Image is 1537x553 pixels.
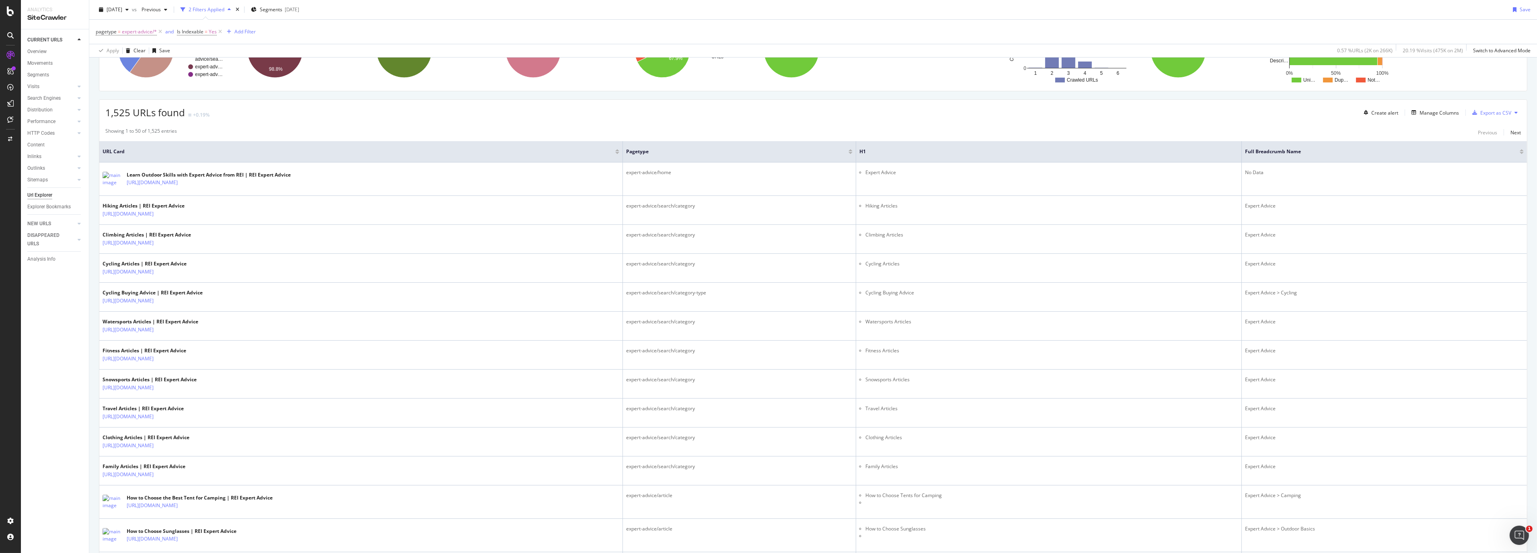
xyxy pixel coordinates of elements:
[188,114,191,116] img: Equal
[260,6,282,13] span: Segments
[865,492,1238,499] li: How to Choose Tents for Camping
[1510,3,1531,16] button: Save
[1368,77,1380,83] text: Not…
[1245,525,1524,532] div: Expert Advice > Outdoor Basics
[127,535,178,543] a: [URL][DOMAIN_NAME]
[1245,434,1524,441] div: Expert Advice
[1478,129,1497,136] div: Previous
[177,3,234,16] button: 2 Filters Applied
[1408,108,1459,117] button: Manage Columns
[27,13,82,23] div: SiteCrawler
[27,164,75,173] a: Outlinks
[1270,58,1288,64] text: Descri…
[138,3,171,16] button: Previous
[1480,109,1511,116] div: Export as CSV
[865,434,1238,441] li: Clothing Articles
[27,141,83,149] a: Content
[189,6,224,13] div: 2 Filters Applied
[1009,30,1015,61] text: Crawled URLs
[96,3,132,16] button: [DATE]
[1510,129,1521,136] div: Next
[859,148,1226,155] span: H1
[105,106,185,119] span: 1,525 URLs found
[103,376,197,383] div: Snowsports Articles | REI Expert Advice
[103,148,613,155] span: URL Card
[96,28,117,35] span: pagetype
[134,47,146,54] div: Clear
[27,176,48,184] div: Sitemaps
[1510,526,1529,545] iframe: Intercom live chat
[27,47,83,56] a: Overview
[27,6,82,13] div: Analytics
[103,528,123,543] img: main image
[626,347,853,354] div: expert-advice/search/category
[195,72,223,77] text: expert-adv…
[1403,47,1463,54] div: 20.19 % Visits ( 475K on 2M )
[132,6,138,13] span: vs
[1469,106,1511,119] button: Export as CSV
[1335,77,1348,83] text: Dup…
[27,152,75,161] a: Inlinks
[103,442,154,450] a: [URL][DOMAIN_NAME]
[107,6,122,13] span: 2025 Sep. 10th
[205,28,208,35] span: =
[1138,15,1262,85] div: A chart.
[1245,463,1524,470] div: Expert Advice
[27,36,62,44] div: CURRENT URLS
[27,176,75,184] a: Sitemaps
[27,59,83,68] a: Movements
[1420,109,1459,116] div: Manage Columns
[622,15,746,85] div: A chart.
[1067,70,1070,76] text: 3
[27,129,55,138] div: HTTP Codes
[27,106,75,114] a: Distribution
[1510,127,1521,137] button: Next
[27,82,39,91] div: Visits
[177,28,203,35] span: Is Indexable
[626,260,853,267] div: expert-advice/search/category
[1084,70,1087,76] text: 4
[27,255,83,263] a: Analysis Info
[1245,492,1524,499] div: Expert Advice > Camping
[626,318,853,325] div: expert-advice/search/category
[103,268,154,276] a: [URL][DOMAIN_NAME]
[1024,66,1027,71] text: 0
[195,56,223,62] text: advice/sea…
[669,56,682,61] text: 67.9%
[27,59,53,68] div: Movements
[103,260,189,267] div: Cycling Articles | REI Expert Advice
[1245,289,1524,296] div: Expert Advice > Cycling
[626,231,853,238] div: expert-advice/search/category
[127,171,291,179] div: Learn Outdoor Skills with Expert Advice from REI | REI Expert Advice
[493,15,617,85] div: A chart.
[224,27,256,37] button: Add Filter
[269,66,283,72] text: 98.8%
[27,255,55,263] div: Analysis Info
[27,71,49,79] div: Segments
[105,127,177,137] div: Showing 1 to 50 of 1,525 entries
[127,528,236,535] div: How to Choose Sunglasses | REI Expert Advice
[234,28,256,35] div: Add Filter
[103,202,189,210] div: Hiking Articles | REI Expert Advice
[865,231,1238,238] li: Climbing Articles
[1245,148,1508,155] span: Full Breadcrumb Name
[626,434,853,441] div: expert-advice/search/category
[103,347,189,354] div: Fitness Articles | REI Expert Advice
[209,26,217,37] span: Yes
[1051,70,1054,76] text: 2
[195,64,223,70] text: expert-adv…
[103,172,123,186] img: main image
[107,47,119,54] div: Apply
[865,169,1238,176] li: Expert Advice
[626,463,853,470] div: expert-advice/search/category
[1067,77,1098,83] text: Crawled URLs
[27,117,55,126] div: Performance
[27,191,83,199] a: Url Explorer
[27,220,51,228] div: NEW URLS
[1245,169,1524,176] div: No Data
[27,106,53,114] div: Distribution
[1034,70,1037,76] text: 1
[865,347,1238,354] li: Fitness Articles
[27,129,75,138] a: HTTP Codes
[103,471,154,479] a: [URL][DOMAIN_NAME]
